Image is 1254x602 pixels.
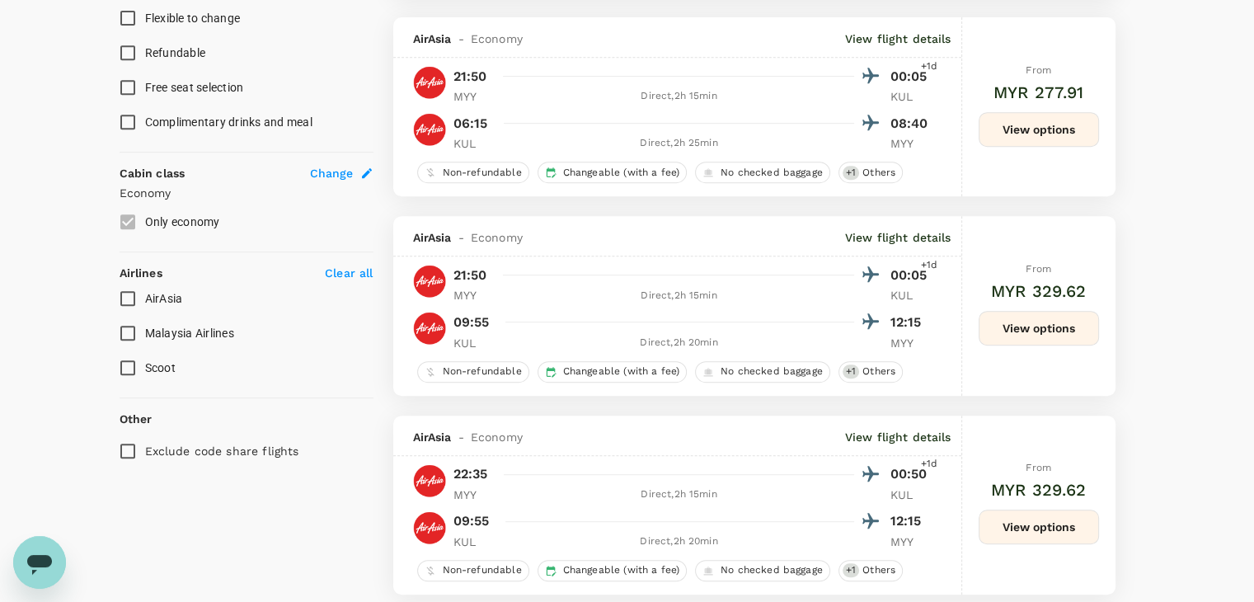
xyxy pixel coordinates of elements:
img: AK [413,265,446,298]
p: KUL [453,534,495,550]
span: AirAsia [413,429,452,445]
span: + 1 [843,563,859,577]
p: 21:50 [453,266,487,285]
span: Economy [471,429,523,445]
p: MYY [890,135,932,152]
img: AK [413,511,446,544]
img: AK [413,312,446,345]
span: Complimentary drinks and meal [145,115,312,129]
span: Free seat selection [145,81,244,94]
span: Non-refundable [436,364,528,379]
p: 06:15 [453,114,488,134]
div: Direct , 2h 15min [505,288,854,304]
p: KUL [890,287,932,303]
p: View flight details [845,429,951,445]
span: - [452,31,471,47]
span: Malaysia Airlines [145,327,234,340]
span: No checked baggage [714,563,829,577]
span: Only economy [145,215,220,228]
div: Direct , 2h 20min [505,534,854,550]
p: View flight details [845,31,951,47]
span: No checked baggage [714,166,829,180]
span: - [452,429,471,445]
p: MYY [453,487,495,503]
p: 12:15 [890,313,932,332]
span: Scoot [145,361,176,374]
p: 00:05 [890,266,932,285]
p: 08:40 [890,114,932,134]
div: Direct , 2h 25min [505,135,854,152]
button: View options [979,510,1099,544]
span: Non-refundable [436,563,528,577]
div: Changeable (with a fee) [538,560,687,581]
div: No checked baggage [695,361,830,383]
p: MYY [890,534,932,550]
span: Others [856,563,902,577]
div: No checked baggage [695,162,830,183]
span: Flexible to change [145,12,241,25]
span: AirAsia [413,229,452,246]
p: 21:50 [453,67,487,87]
div: Non-refundable [417,361,529,383]
span: From [1026,64,1051,76]
p: 09:55 [453,313,490,332]
button: View options [979,112,1099,147]
h6: MYR 329.62 [991,278,1087,304]
span: +1d [921,59,937,75]
p: 22:35 [453,464,488,484]
span: AirAsia [413,31,452,47]
p: KUL [453,335,495,351]
iframe: Button to launch messaging window [13,536,66,589]
p: MYY [453,287,495,303]
img: AK [413,113,446,146]
p: KUL [453,135,495,152]
span: From [1026,462,1051,473]
span: Change [310,165,354,181]
h6: MYR 329.62 [991,477,1087,503]
p: Exclude code share flights [145,443,299,459]
span: Economy [471,31,523,47]
button: View options [979,311,1099,346]
div: Non-refundable [417,162,529,183]
strong: Airlines [120,266,162,280]
div: +1Others [838,361,903,383]
div: Changeable (with a fee) [538,162,687,183]
span: +1d [921,257,937,274]
div: Direct , 2h 15min [505,487,854,503]
span: + 1 [843,166,859,180]
span: No checked baggage [714,364,829,379]
p: MYY [453,88,495,105]
div: Direct , 2h 15min [505,88,854,105]
p: 00:05 [890,67,932,87]
p: KUL [890,88,932,105]
span: Others [856,364,902,379]
span: Changeable (with a fee) [557,563,686,577]
p: MYY [890,335,932,351]
img: AK [413,66,446,99]
p: View flight details [845,229,951,246]
span: Others [856,166,902,180]
span: Economy [471,229,523,246]
div: No checked baggage [695,560,830,581]
span: + 1 [843,364,859,379]
p: 12:15 [890,511,932,531]
p: Other [120,411,153,427]
span: +1d [921,456,937,473]
p: 09:55 [453,511,490,531]
span: From [1026,263,1051,275]
p: KUL [890,487,932,503]
div: Non-refundable [417,560,529,581]
p: Economy [120,185,373,201]
span: Non-refundable [436,166,528,180]
div: Direct , 2h 20min [505,335,854,351]
span: Refundable [145,46,206,59]
span: Changeable (with a fee) [557,364,686,379]
p: 00:50 [890,464,932,484]
div: +1Others [838,560,903,581]
div: +1Others [838,162,903,183]
p: Clear all [325,265,373,281]
img: AK [413,464,446,497]
h6: MYR 277.91 [993,79,1084,106]
span: Changeable (with a fee) [557,166,686,180]
span: AirAsia [145,292,183,305]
